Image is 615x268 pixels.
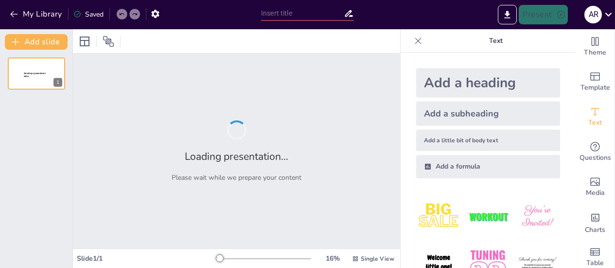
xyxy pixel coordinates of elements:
button: Export to PowerPoint [498,5,517,24]
div: Add images, graphics, shapes or video [576,170,615,205]
p: Text [426,29,566,53]
div: Get real-time input from your audience [576,134,615,170]
img: 3.jpeg [515,194,560,239]
span: Single View [361,255,394,263]
p: Please wait while we prepare your content [172,173,301,182]
div: 16 % [321,254,344,263]
span: Media [586,188,605,198]
span: Questions [580,153,611,163]
span: Sendsteps presentation editor [24,72,46,77]
img: 2.jpeg [465,194,510,239]
div: Add a subheading [416,101,560,126]
span: Theme [584,47,606,58]
div: Layout [77,34,92,49]
button: A R [584,5,602,24]
span: Text [588,117,602,128]
span: Template [580,82,610,93]
div: Change the overall theme [576,29,615,64]
span: Position [103,36,114,47]
div: Add a heading [416,68,560,97]
h2: Loading presentation... [185,150,288,163]
img: 1.jpeg [416,194,461,239]
button: My Library [7,6,66,22]
div: Slide 1 / 1 [77,254,218,263]
div: 1 [8,57,65,90]
input: Insert title [261,6,344,20]
button: Add slide [5,34,68,50]
div: Add a little bit of body text [416,130,560,151]
div: 1 [53,78,62,87]
span: Charts [585,225,605,235]
div: Add ready made slides [576,64,615,99]
div: A R [584,6,602,23]
div: Add charts and graphs [576,205,615,240]
div: Saved [73,10,104,19]
div: Add a formula [416,155,560,178]
button: Present [519,5,567,24]
div: Add text boxes [576,99,615,134]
